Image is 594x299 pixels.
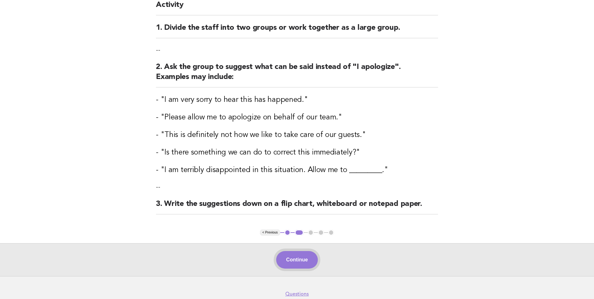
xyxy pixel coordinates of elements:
[156,199,438,214] h2: 3. Write the suggestions down on a flip chart, whiteboard or notepad paper.
[156,183,438,191] p: --
[285,291,309,297] a: Questions
[156,113,438,123] h3: - "Please allow me to apologize on behalf of our team."
[156,62,438,87] h2: 2. Ask the group to suggest what can be said instead of "I apologize". Examples may include:
[156,95,438,105] h3: - "I am very sorry to hear this has happened."
[156,46,438,55] p: --
[295,229,304,236] button: 2
[284,229,291,236] button: 1
[156,23,438,38] h2: 1. Divide the staff into two groups or work together as a large group.
[260,229,280,236] button: < Previous
[156,148,438,158] h3: - "Is there something we can do to correct this immediately?"
[156,130,438,140] h3: - "This is definitely not how we like to take care of our guests."
[276,251,318,269] button: Continue
[156,165,438,175] h3: - "I am terribly disappointed in this situation. Allow me to _________."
